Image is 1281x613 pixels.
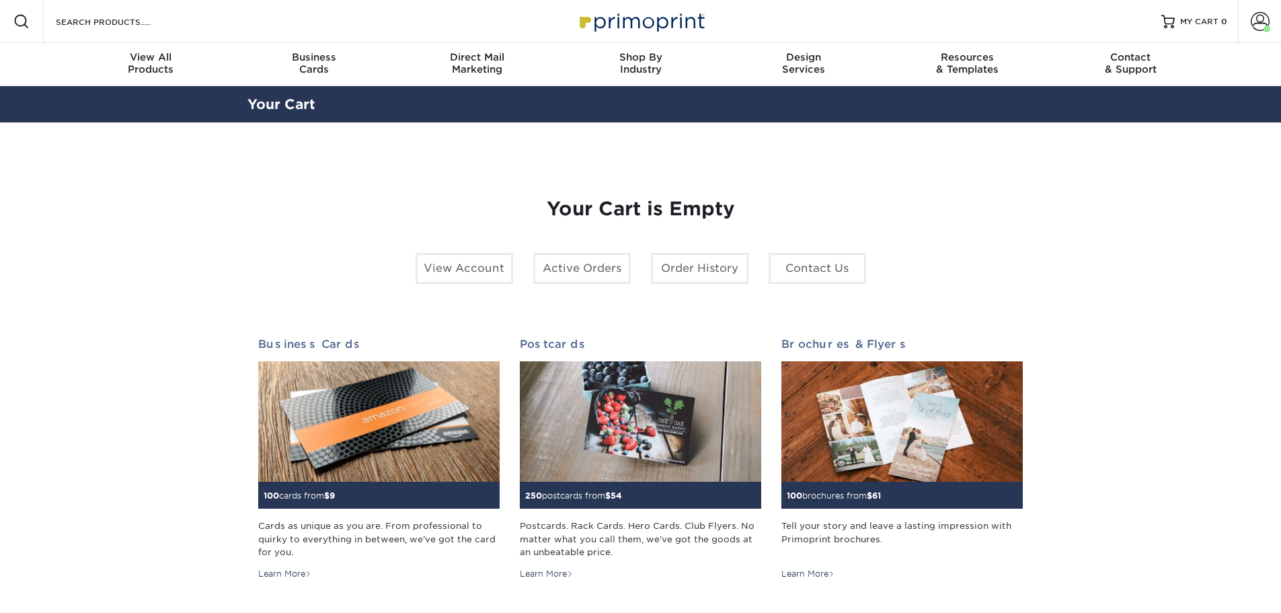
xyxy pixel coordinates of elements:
a: Contact Us [769,253,866,284]
img: Business Cards [258,361,500,482]
div: Tell your story and leave a lasting impression with Primoprint brochures. [781,519,1023,558]
span: 0 [1221,17,1227,26]
div: Learn More [781,568,834,580]
span: 250 [525,491,542,501]
a: Business Cards 100cards from$9 Cards as unique as you are. From professional to quirky to everyth... [258,338,500,580]
span: Direct Mail [395,51,559,63]
span: Business [232,51,395,63]
small: postcards from [525,491,622,501]
div: & Support [1049,51,1212,75]
a: Shop ByIndustry [559,43,722,86]
span: $ [605,491,611,501]
a: Resources& Templates [886,43,1049,86]
a: Active Orders [533,253,631,284]
h2: Brochures & Flyers [781,338,1023,351]
h2: Business Cards [258,338,500,351]
div: Learn More [520,568,573,580]
span: View All [69,51,233,63]
span: 61 [872,491,881,501]
div: Products [69,51,233,75]
input: SEARCH PRODUCTS..... [54,13,186,30]
span: $ [324,491,329,501]
span: 100 [787,491,802,501]
a: Direct MailMarketing [395,43,559,86]
span: 100 [264,491,279,501]
span: Shop By [559,51,722,63]
small: brochures from [787,491,881,501]
div: Services [722,51,886,75]
a: Order History [651,253,748,284]
span: Resources [886,51,1049,63]
a: View AllProducts [69,43,233,86]
span: 9 [329,491,335,501]
span: MY CART [1180,16,1218,28]
div: Learn More [258,568,311,580]
div: Cards as unique as you are. From professional to quirky to everything in between, we've got the c... [258,519,500,558]
a: Postcards 250postcards from$54 Postcards. Rack Cards. Hero Cards. Club Flyers. No matter what you... [520,338,761,580]
span: Contact [1049,51,1212,63]
span: Design [722,51,886,63]
span: 54 [611,491,622,501]
a: Brochures & Flyers 100brochures from$61 Tell your story and leave a lasting impression with Primo... [781,338,1023,580]
a: View Account [416,253,513,284]
div: Postcards. Rack Cards. Hero Cards. Club Flyers. No matter what you call them, we've got the goods... [520,519,761,558]
h1: Your Cart is Empty [258,198,1023,221]
div: & Templates [886,51,1049,75]
img: Postcards [520,361,761,482]
h2: Postcards [520,338,761,351]
div: Marketing [395,51,559,75]
span: $ [867,491,872,501]
img: Primoprint [574,7,708,36]
a: DesignServices [722,43,886,86]
a: Your Cart [247,96,315,112]
a: Contact& Support [1049,43,1212,86]
small: cards from [264,491,335,501]
a: BusinessCards [232,43,395,86]
img: Brochures & Flyers [781,361,1023,482]
div: Cards [232,51,395,75]
div: Industry [559,51,722,75]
